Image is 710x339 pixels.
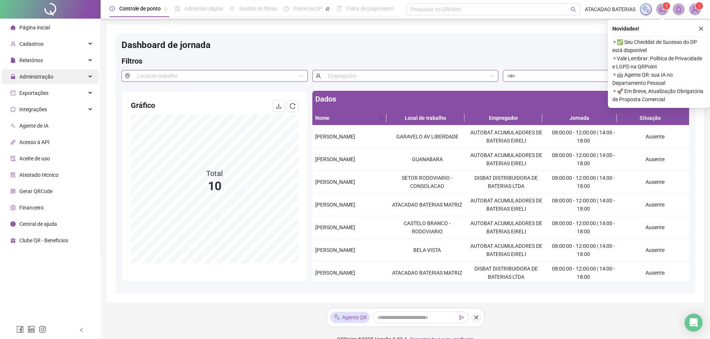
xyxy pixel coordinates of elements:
[315,270,355,276] span: [PERSON_NAME]
[621,262,689,284] td: Ausente
[585,5,635,13] span: ATACADAO BATERIAS
[659,6,666,13] span: notification
[621,148,689,171] td: Ausente
[546,125,621,148] td: 08:00:00 - 12:00:00 | 14:00 - 18:00
[110,6,115,11] span: clock-circle
[325,7,330,11] span: pushpin
[10,90,16,96] span: export
[315,202,355,208] span: [PERSON_NAME]
[19,139,50,145] span: Acesso à API
[315,224,355,230] span: [PERSON_NAME]
[665,3,668,9] span: 1
[10,238,16,243] span: gift
[239,6,277,12] span: Gestão de férias
[19,188,53,194] span: Gerar QRCode
[685,314,703,332] div: Open Intercom Messenger
[467,171,546,194] td: DISBAT DISTRIBUIDORA DE BATERIAS LTDA
[284,6,289,11] span: dashboard
[388,262,467,284] td: ATACADAO BATERIAS MATRIZ
[10,25,16,30] span: home
[474,315,479,320] span: close
[19,237,68,243] span: Clube QR - Beneficios
[459,315,464,320] span: send
[621,194,689,216] td: Ausente
[546,239,621,262] td: 08:00:00 - 12:00:00 | 14:00 - 18:00
[467,239,546,262] td: AUTOBAT ACUMULADORES DE BATERIAS EIRELI
[131,101,155,110] span: Gráfico
[19,221,57,227] span: Central de ajuda
[10,107,16,112] span: sync
[10,172,16,178] span: solution
[621,216,689,239] td: Ausente
[388,194,467,216] td: ATACADAO BATERIAS MATRIZ
[546,148,621,171] td: 08:00:00 - 12:00:00 | 14:00 - 18:00
[330,312,370,323] div: Agente QR
[10,189,16,194] span: qrcode
[184,6,223,12] span: Admissão digital
[467,262,546,284] td: DISBAT DISTRIBUIDORA DE BATERIAS LTDA
[621,125,689,148] td: Ausente
[19,106,47,112] span: Integrações
[386,111,464,125] th: Local de trabalho
[617,111,684,125] th: Situação
[546,216,621,239] td: 08:00:00 - 12:00:00 | 14:00 - 18:00
[19,205,44,211] span: Financeiro
[612,54,706,71] span: ⚬ Vale Lembrar: Política de Privacidade e LGPD na QRPoint
[19,25,50,31] span: Página inicial
[333,313,341,321] img: sparkle-icon.fc2bf0ac1784a2077858766a79e2daf3.svg
[10,205,16,210] span: dollar
[675,6,682,13] span: bell
[122,70,133,82] span: environment
[388,125,467,148] td: GARAVELO AV LIBERDADE
[388,216,467,239] td: CASTELO BRANCO - RODOVIARIO
[621,171,689,194] td: Ausente
[10,58,16,63] span: file
[612,25,639,33] span: Novidades !
[464,111,542,125] th: Empregador
[546,262,621,284] td: 08:00:00 - 12:00:00 | 14:00 - 18:00
[119,6,161,12] span: Controle de ponto
[695,2,703,10] sup: Atualize o seu contato no menu Meus Dados
[16,326,24,333] span: facebook
[175,6,180,11] span: file-done
[122,57,142,65] span: Filtros
[542,111,616,125] th: Jornada
[467,148,546,171] td: AUTOBAT ACUMULADORES DE BATERIAS EIRELI
[546,194,621,216] td: 08:00:00 - 12:00:00 | 14:00 - 18:00
[122,40,211,50] span: Dashboard de jornada
[467,194,546,216] td: AUTOBAT ACUMULADORES DE BATERIAS EIRELI
[698,3,701,9] span: 1
[19,57,43,63] span: Relatórios
[79,327,84,333] span: left
[164,7,168,11] span: pushpin
[346,6,394,12] span: Folha de pagamento
[337,6,342,11] span: book
[19,123,48,129] span: Agente de IA
[10,74,16,79] span: lock
[388,148,467,171] td: GUANABARA
[571,7,576,12] span: search
[19,90,48,96] span: Exportações
[293,6,322,12] span: Painel do DP
[312,70,324,82] span: user
[10,140,16,145] span: api
[290,103,296,109] span: reload
[315,156,355,162] span: [PERSON_NAME]
[230,6,235,11] span: sun
[690,4,701,15] img: 76675
[19,156,50,161] span: Aceite de uso
[315,134,355,140] span: [PERSON_NAME]
[315,179,355,185] span: [PERSON_NAME]
[663,2,670,10] sup: 1
[10,221,16,227] span: info-circle
[467,216,546,239] td: AUTOBAT ACUMULADORES DE BATERIAS EIRELI
[612,87,706,103] span: ⚬ 🚀 Em Breve, Atualização Obrigatória de Proposta Comercial
[467,125,546,148] td: AUTOBAT ACUMULADORES DE BATERIAS EIRELI
[315,95,336,103] span: Dados
[10,156,16,161] span: audit
[315,114,376,122] span: Nome
[378,112,385,124] span: search
[642,5,650,13] img: sparkle-icon.fc2bf0ac1784a2077858766a79e2daf3.svg
[10,41,16,47] span: user-add
[276,103,282,109] span: download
